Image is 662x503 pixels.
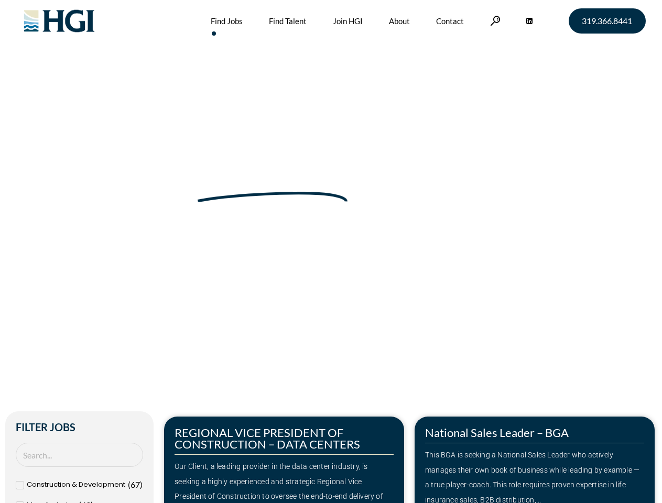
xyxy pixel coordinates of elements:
span: Make Your [38,161,189,199]
span: ( [128,479,131,489]
span: » [38,211,80,222]
h2: Filter Jobs [16,422,143,432]
input: Search Job [16,443,143,467]
span: ) [140,479,143,489]
span: 319.366.8441 [582,17,632,25]
span: 67 [131,479,140,489]
span: Jobs [63,211,80,222]
span: Next Move [196,162,350,197]
a: Search [490,16,501,26]
a: 319.366.8441 [569,8,646,34]
a: National Sales Leader – BGA [425,425,569,440]
a: REGIONAL VICE PRESIDENT OF CONSTRUCTION – DATA CENTERS [175,425,360,451]
span: Construction & Development [27,477,125,493]
a: Home [38,211,60,222]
